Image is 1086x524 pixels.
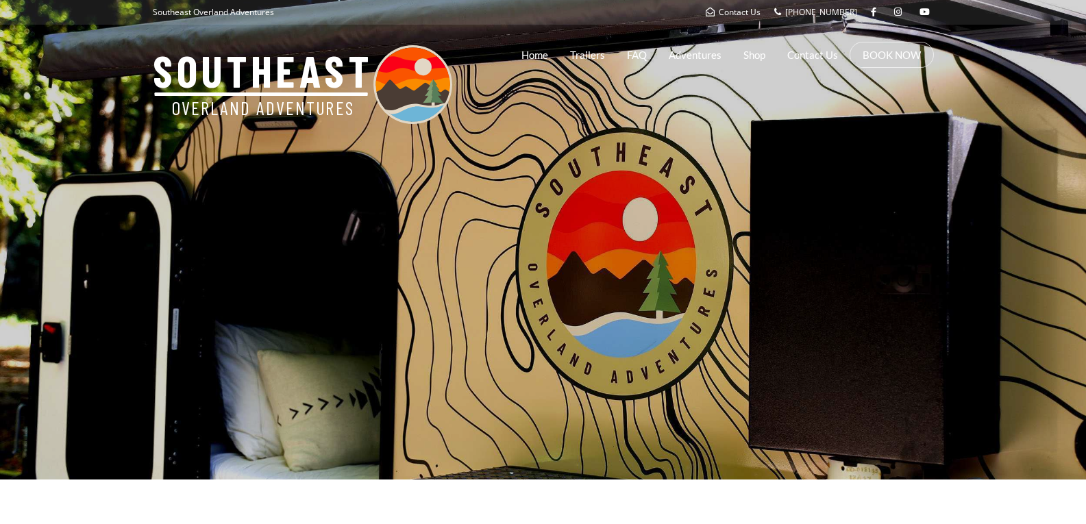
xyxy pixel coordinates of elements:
[669,38,721,72] a: Adventures
[521,38,548,72] a: Home
[863,48,921,62] a: BOOK NOW
[570,38,605,72] a: Trailers
[774,6,857,18] a: [PHONE_NUMBER]
[743,38,765,72] a: Shop
[706,6,761,18] a: Contact Us
[153,3,274,21] p: Southeast Overland Adventures
[785,6,857,18] span: [PHONE_NUMBER]
[627,38,647,72] a: FAQ
[153,45,452,124] img: Southeast Overland Adventures
[719,6,761,18] span: Contact Us
[787,38,838,72] a: Contact Us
